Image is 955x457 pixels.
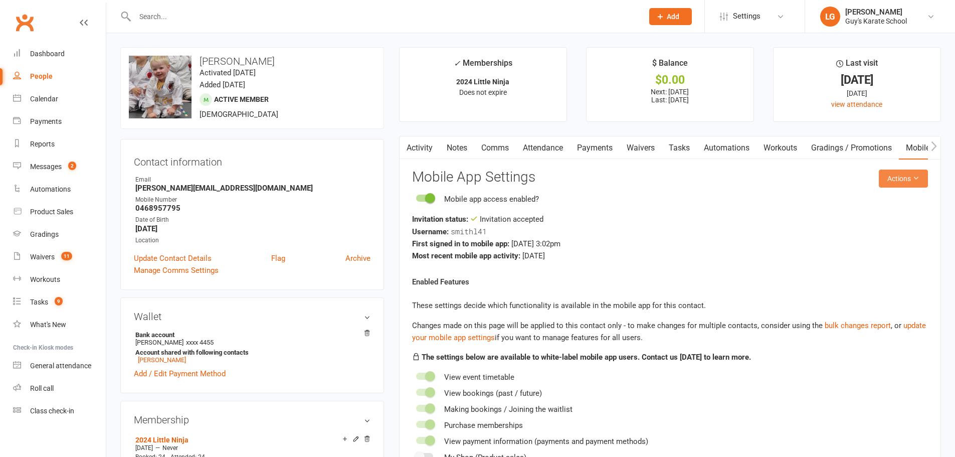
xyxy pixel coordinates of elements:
div: Last visit [836,57,878,75]
div: Tasks [30,298,48,306]
div: Changes made on this page will be applied to this contact only - to make changes for multiple con... [412,320,928,344]
div: $0.00 [596,75,744,85]
strong: 0468957795 [135,204,370,213]
span: 11 [61,252,72,260]
div: [DATE] [783,88,931,99]
strong: Most recent mobile app activity: [412,251,520,260]
span: Settings [733,5,760,28]
div: Reports [30,140,55,148]
span: View event timetable [444,373,514,382]
button: Add [649,8,692,25]
a: view attendance [831,100,882,108]
button: Actions [879,170,928,188]
a: Flag [271,252,285,264]
a: Waivers [620,136,662,160]
a: Reports [13,133,106,156]
div: $ Balance [652,57,688,75]
div: Mobile Number [135,195,370,205]
strong: Account shared with following contacts [135,349,365,356]
div: Waivers [30,253,55,261]
span: View payment information (payments and payment methods) [444,437,648,446]
span: 9 [55,297,63,306]
a: People [13,65,106,88]
div: Invitation accepted [412,213,928,225]
div: — [133,444,370,452]
span: Does not expire [459,88,507,96]
a: Waivers 11 [13,246,106,268]
a: Payments [13,110,106,133]
div: LG [820,7,840,27]
a: bulk changes report [825,321,891,330]
div: Memberships [454,57,512,75]
div: Date of Birth [135,215,370,225]
input: Search... [132,10,636,24]
a: Workouts [756,136,804,160]
div: Payments [30,117,62,125]
a: Product Sales [13,201,106,223]
span: smithl41 [451,226,487,236]
a: Roll call [13,377,106,400]
a: Mobile App [899,136,953,160]
a: What's New [13,314,106,336]
span: Making bookings / Joining the waitlist [444,405,572,414]
div: Location [135,236,370,245]
a: Gradings [13,223,106,246]
a: Payments [570,136,620,160]
p: Next: [DATE] Last: [DATE] [596,88,744,104]
div: Automations [30,185,71,193]
a: Attendance [516,136,570,160]
span: [DEMOGRAPHIC_DATA] [200,110,278,119]
strong: First signed in to mobile app: [412,239,509,248]
div: [PERSON_NAME] [845,8,907,17]
div: General attendance [30,362,91,370]
a: General attendance kiosk mode [13,355,106,377]
a: Gradings / Promotions [804,136,899,160]
span: Add [667,13,679,21]
div: [DATE] 3:02pm [412,238,928,250]
h3: [PERSON_NAME] [129,56,375,67]
a: Clubworx [12,10,37,35]
time: Added [DATE] [200,80,245,89]
span: View bookings (past / future) [444,389,542,398]
a: Update Contact Details [134,252,212,264]
a: Automations [697,136,756,160]
strong: Invitation status: [412,215,468,224]
div: Class check-in [30,407,74,415]
span: 2 [68,162,76,170]
div: Messages [30,163,62,171]
span: , or [825,321,903,330]
div: Roll call [30,384,54,392]
a: Messages 2 [13,156,106,178]
span: [DATE] [522,251,545,260]
a: Add / Edit Payment Method [134,368,226,380]
span: [DATE] [135,444,153,451]
div: What's New [30,321,66,329]
h3: Membership [134,414,370,425]
a: [PERSON_NAME] [138,356,186,364]
a: Activity [400,136,440,160]
strong: Bank account [135,331,365,339]
a: update your mobile app settings [412,321,926,342]
div: Gradings [30,230,59,238]
time: Activated [DATE] [200,68,256,77]
li: [PERSON_NAME] [134,330,370,365]
h3: Wallet [134,311,370,322]
a: Tasks 9 [13,291,106,314]
div: [DATE] [783,75,931,85]
a: Workouts [13,268,106,291]
strong: [PERSON_NAME][EMAIL_ADDRESS][DOMAIN_NAME] [135,184,370,193]
span: Purchase memberships [444,421,523,430]
strong: 2024 Little Ninja [456,78,509,86]
i: ✓ [454,59,460,68]
div: Guy's Karate School [845,17,907,26]
a: Class kiosk mode [13,400,106,422]
label: Enabled Features [412,276,469,288]
a: Tasks [662,136,697,160]
h3: Contact information [134,153,370,168]
strong: Username: [412,227,449,236]
a: Comms [474,136,516,160]
strong: The settings below are available to white-label mobile app users. Contact us [DATE] to learn more. [422,353,751,362]
span: Never [162,444,178,451]
div: Calendar [30,95,58,103]
div: Product Sales [30,208,73,216]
